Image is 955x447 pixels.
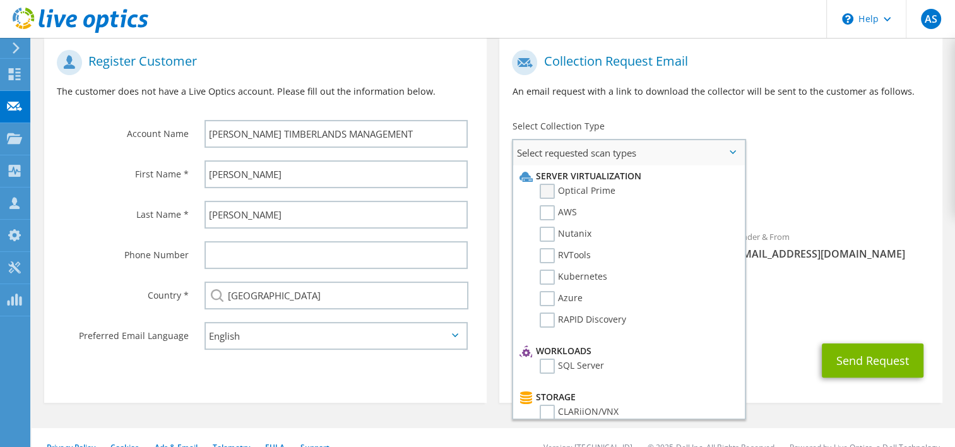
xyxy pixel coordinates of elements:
[57,85,474,98] p: The customer does not have a Live Optics account. Please fill out the information below.
[57,160,189,181] label: First Name *
[57,282,189,302] label: Country *
[842,13,853,25] svg: \n
[540,205,577,220] label: AWS
[540,359,604,374] label: SQL Server
[921,9,941,29] span: AS
[516,169,737,184] li: Server Virtualization
[499,223,721,281] div: To
[540,227,591,242] label: Nutanix
[499,170,942,217] div: Requested Collections
[733,247,930,261] span: [EMAIL_ADDRESS][DOMAIN_NAME]
[516,343,737,359] li: Workloads
[513,140,744,165] span: Select requested scan types
[540,270,607,285] label: Kubernetes
[540,248,591,263] label: RVTools
[540,405,619,420] label: CLARiiON/VNX
[822,343,923,378] button: Send Request
[540,184,615,199] label: Optical Prime
[57,201,189,221] label: Last Name *
[540,313,626,328] label: RAPID Discovery
[512,85,929,98] p: An email request with a link to download the collector will be sent to the customer as follows.
[499,287,942,331] div: CC & Reply To
[512,50,923,75] h1: Collection Request Email
[57,241,189,261] label: Phone Number
[57,50,468,75] h1: Register Customer
[721,223,942,267] div: Sender & From
[540,291,583,306] label: Azure
[516,390,737,405] li: Storage
[57,120,189,140] label: Account Name
[512,120,604,133] label: Select Collection Type
[57,322,189,342] label: Preferred Email Language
